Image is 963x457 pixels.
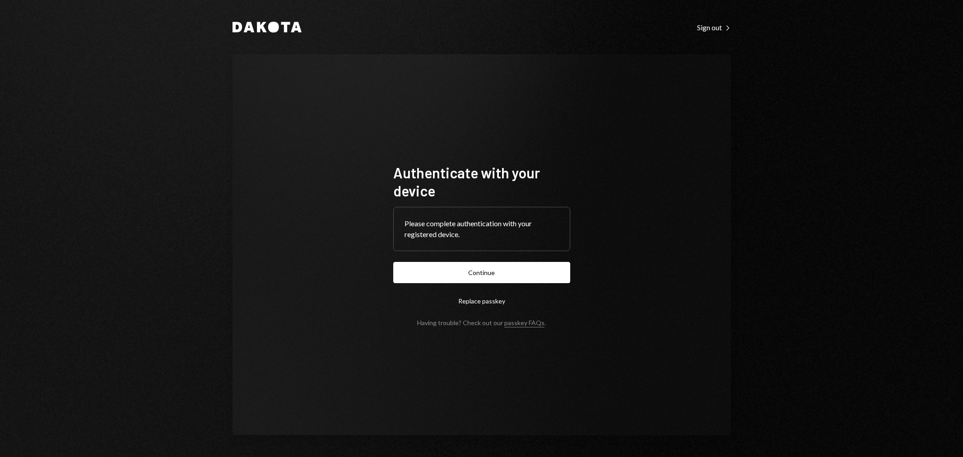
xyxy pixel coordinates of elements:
[504,319,544,327] a: passkey FAQs
[697,23,731,32] div: Sign out
[417,319,546,326] div: Having trouble? Check out our .
[393,290,570,312] button: Replace passkey
[697,22,731,32] a: Sign out
[405,218,559,240] div: Please complete authentication with your registered device.
[393,163,570,200] h1: Authenticate with your device
[393,262,570,283] button: Continue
